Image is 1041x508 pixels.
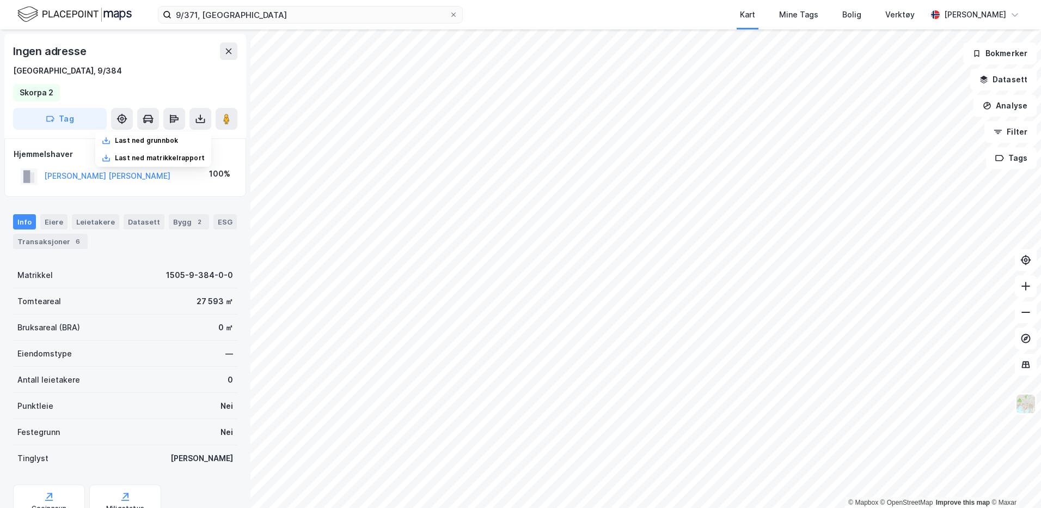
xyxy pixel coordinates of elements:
[172,7,449,23] input: Søk på adresse, matrikkel, gårdeiere, leietakere eller personer
[14,148,237,161] div: Hjemmelshaver
[987,456,1041,508] div: Kontrollprogram for chat
[973,95,1037,117] button: Analyse
[885,8,915,21] div: Verktøy
[984,121,1037,143] button: Filter
[40,214,68,229] div: Eiere
[124,214,164,229] div: Datasett
[17,347,72,360] div: Eiendomstype
[842,8,861,21] div: Bolig
[13,108,107,130] button: Tag
[17,373,80,386] div: Antall leietakere
[194,216,205,227] div: 2
[221,400,233,413] div: Nei
[880,499,933,506] a: OpenStreetMap
[970,69,1037,90] button: Datasett
[17,321,80,334] div: Bruksareal (BRA)
[779,8,818,21] div: Mine Tags
[20,86,53,99] div: Skorpa 2
[17,426,60,439] div: Festegrunn
[13,234,88,249] div: Transaksjoner
[228,373,233,386] div: 0
[197,295,233,308] div: 27 593 ㎡
[1015,394,1036,414] img: Z
[213,214,237,229] div: ESG
[17,295,61,308] div: Tomteareal
[170,452,233,465] div: [PERSON_NAME]
[17,452,48,465] div: Tinglyst
[209,167,230,180] div: 100%
[987,456,1041,508] iframe: Chat Widget
[115,154,205,162] div: Last ned matrikkelrapport
[218,321,233,334] div: 0 ㎡
[13,214,36,229] div: Info
[17,5,132,24] img: logo.f888ab2527a4732fd821a326f86c7f29.svg
[72,236,83,247] div: 6
[225,347,233,360] div: —
[72,214,119,229] div: Leietakere
[17,400,53,413] div: Punktleie
[115,136,178,145] div: Last ned grunnbok
[166,269,233,282] div: 1505-9-384-0-0
[13,64,122,77] div: [GEOGRAPHIC_DATA], 9/384
[944,8,1006,21] div: [PERSON_NAME]
[740,8,755,21] div: Kart
[17,269,53,282] div: Matrikkel
[221,426,233,439] div: Nei
[848,499,878,506] a: Mapbox
[963,43,1037,64] button: Bokmerker
[169,214,209,229] div: Bygg
[986,147,1037,169] button: Tags
[936,499,990,506] a: Improve this map
[13,43,88,60] div: Ingen adresse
